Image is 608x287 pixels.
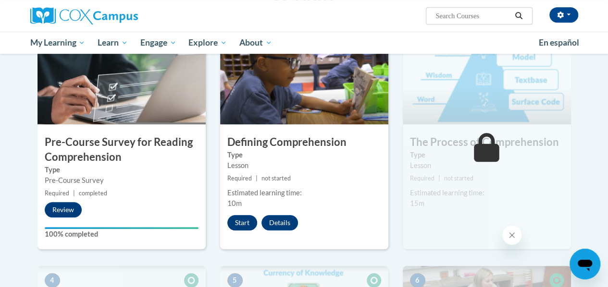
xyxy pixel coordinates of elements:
span: Required [227,175,252,182]
img: Cox Campus [30,7,138,24]
button: Start [227,215,257,230]
span: | [256,175,258,182]
span: Engage [140,37,176,48]
span: | [438,175,440,182]
div: Estimated learning time: [227,188,381,198]
label: Type [227,150,381,160]
span: Hi. How can we help? [6,7,78,14]
a: Cox Campus [30,7,203,24]
div: Lesson [410,160,564,171]
button: Details [261,215,298,230]
span: not started [444,175,473,182]
a: En español [533,33,585,53]
h3: Defining Comprehension [220,135,388,150]
label: 100% completed [45,229,199,239]
img: Course Image [220,28,388,124]
a: About [233,32,278,54]
span: Required [410,175,434,182]
button: Search [511,10,526,22]
h3: Pre-Course Survey for Reading Comprehension [37,135,206,165]
div: Main menu [23,32,585,54]
button: Account Settings [549,7,578,23]
iframe: Button to launch messaging window [570,249,600,279]
a: Explore [182,32,233,54]
a: Learn [91,32,134,54]
span: My Learning [30,37,85,48]
span: Learn [98,37,128,48]
span: completed [79,190,107,197]
label: Type [45,165,199,175]
span: About [239,37,272,48]
span: not started [261,175,291,182]
span: 10m [227,199,242,207]
span: En español [539,37,579,48]
button: Review [45,202,82,217]
a: Engage [134,32,183,54]
div: Lesson [227,160,381,171]
div: Pre-Course Survey [45,175,199,186]
div: Estimated learning time: [410,188,564,198]
img: Course Image [403,28,571,124]
img: Course Image [37,28,206,124]
iframe: Close message [502,226,521,245]
div: Your progress [45,227,199,229]
span: Explore [188,37,227,48]
label: Type [410,150,564,160]
span: | [73,190,75,197]
span: 15m [410,199,424,207]
h3: The Process of Comprehension [403,135,571,150]
a: My Learning [24,32,92,54]
input: Search Courses [434,10,511,22]
span: Required [45,190,69,197]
